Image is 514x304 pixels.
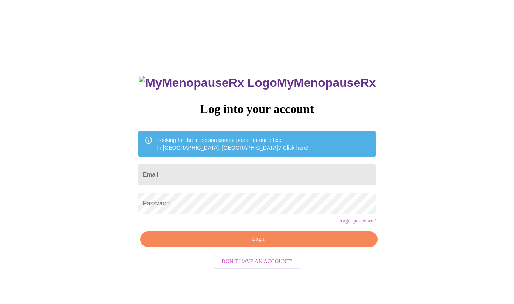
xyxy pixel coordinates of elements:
[139,76,376,90] h3: MyMenopauseRx
[214,255,301,269] button: Don't have an account?
[212,258,303,264] a: Don't have an account?
[149,235,369,244] span: Login
[222,257,293,267] span: Don't have an account?
[338,218,376,224] a: Forgot password?
[139,76,277,90] img: MyMenopauseRx Logo
[138,102,376,116] h3: Log into your account
[157,133,309,154] div: Looking for the in person patient portal for our office in [GEOGRAPHIC_DATA], [GEOGRAPHIC_DATA]?
[140,231,378,247] button: Login
[283,145,309,151] a: Click here!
